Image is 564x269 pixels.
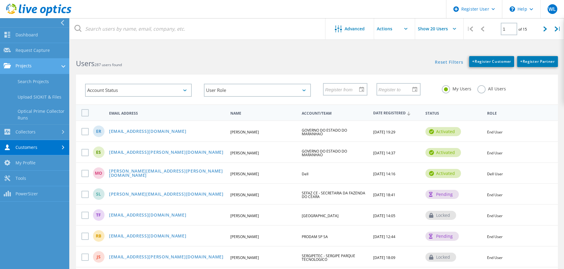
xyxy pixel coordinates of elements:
[70,18,326,39] input: Search users by name, email, company, etc.
[373,150,395,156] span: [DATE] 14:37
[109,255,224,260] a: [EMAIL_ADDRESS][PERSON_NAME][DOMAIN_NAME]
[425,127,461,136] div: activated
[373,192,395,197] span: [DATE] 18:41
[552,18,564,40] div: |
[519,27,527,32] span: of 15
[302,234,328,239] span: PRODAM SP SA
[549,7,556,12] span: WL
[373,255,395,260] span: [DATE] 18:09
[95,62,122,67] span: 287 users found
[6,13,71,17] a: Live Optics Dashboard
[377,83,416,95] input: Register to
[302,112,368,115] span: Account/Team
[96,192,101,196] span: SL
[96,150,101,154] span: ES
[97,255,101,259] span: JS
[425,211,456,220] div: locked
[96,234,101,238] span: RB
[425,232,459,241] div: pending
[85,84,192,97] div: Account Status
[345,27,365,31] span: Advanced
[231,150,259,156] span: [PERSON_NAME]
[231,213,259,218] span: [PERSON_NAME]
[442,85,471,91] label: My Users
[95,171,102,175] span: MO
[109,129,187,134] a: [EMAIL_ADDRESS][DOMAIN_NAME]
[487,171,503,177] span: Dell User
[373,234,395,239] span: [DATE] 12:44
[76,59,95,68] b: Users
[302,253,355,262] span: SERGIPETEC - SERGIPE PARQUE TECNOLOGICO
[302,128,347,136] span: GOVERNO DO ESTADO DO MARANHAO
[109,234,187,239] a: [EMAIL_ADDRESS][DOMAIN_NAME]
[425,253,456,262] div: locked
[302,149,347,157] span: GOVERNO DO ESTADO DO MARANHAO
[231,192,259,197] span: [PERSON_NAME]
[373,129,395,135] span: [DATE] 19:29
[425,169,461,178] div: activated
[487,129,503,135] span: End User
[109,150,224,155] a: [EMAIL_ADDRESS][PERSON_NAME][DOMAIN_NAME]
[517,56,558,67] a: +Register Partner
[302,213,339,218] span: [GEOGRAPHIC_DATA]
[487,213,503,218] span: End User
[231,171,259,177] span: [PERSON_NAME]
[109,213,187,218] a: [EMAIL_ADDRESS][DOMAIN_NAME]
[425,190,459,199] div: pending
[477,85,506,91] label: All Users
[231,129,259,135] span: [PERSON_NAME]
[96,213,101,217] span: TF
[469,56,514,67] a: +Register Customer
[373,171,395,177] span: [DATE] 14:16
[302,190,365,199] span: SEFAZ CE - SECRETARIA DA FAZENDA DO CEARA
[373,213,395,218] span: [DATE] 14:05
[464,18,476,40] div: |
[472,59,475,64] b: +
[520,59,555,64] span: Register Partner
[487,112,549,115] span: Role
[510,6,515,12] svg: \n
[324,83,363,95] input: Register from
[373,111,420,115] span: Date Registered
[109,112,225,115] span: Email Address
[520,59,523,64] b: +
[96,129,101,133] span: ER
[109,169,225,178] a: [PERSON_NAME][EMAIL_ADDRESS][PERSON_NAME][DOMAIN_NAME]
[204,84,311,97] div: User Role
[425,112,482,115] span: Status
[231,255,259,260] span: [PERSON_NAME]
[231,112,297,115] span: Name
[487,150,503,156] span: End User
[109,192,224,197] a: [PERSON_NAME][EMAIL_ADDRESS][DOMAIN_NAME]
[425,148,461,157] div: activated
[487,255,503,260] span: End User
[302,171,308,177] span: Dell
[487,192,503,197] span: End User
[435,60,463,65] a: Reset Filters
[472,59,511,64] span: Register Customer
[231,234,259,239] span: [PERSON_NAME]
[487,234,503,239] span: End User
